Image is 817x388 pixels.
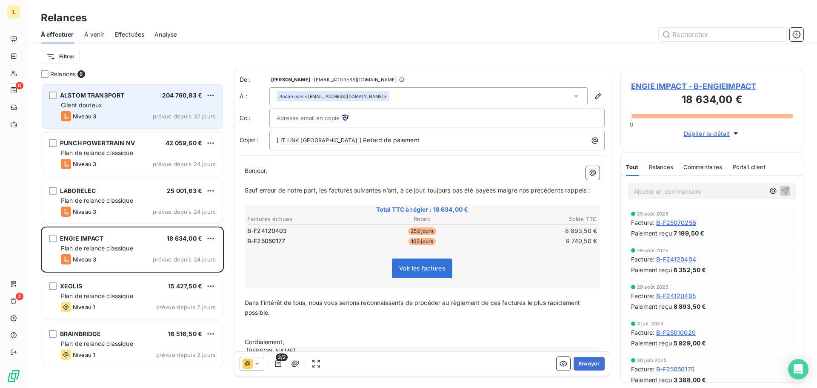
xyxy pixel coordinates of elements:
th: Solde TTC [481,215,597,224]
th: Factures échues [247,215,363,224]
span: LABORELEC [60,187,96,194]
span: ] Retard de paiement [359,136,420,144]
span: Client douteux [61,101,102,109]
span: Cordialement, [245,338,284,345]
div: Open Intercom Messenger [788,359,808,379]
span: Déplier le détail [684,129,730,138]
span: Niveau 1 [73,304,95,310]
span: Portail client [733,164,766,170]
span: Voir les factures [399,264,445,272]
span: 15 427,50 € [168,282,202,290]
span: 29 août 2025 [637,248,668,253]
span: Niveau 3 [73,113,96,120]
span: - [EMAIL_ADDRESS][DOMAIN_NAME] [312,77,397,82]
span: Bonjour, [245,167,267,174]
span: 4 juil. 2025 [637,321,663,326]
span: PUNCH POWERTRAIN NV [60,139,135,147]
span: Facture : [631,328,654,337]
span: À effectuer [41,30,74,39]
span: [PERSON_NAME] [271,77,310,82]
span: B-F25050175 [656,365,694,374]
span: 30 juin 2025 [637,358,667,363]
span: Commentaires [683,164,723,170]
span: B-F24120405 [656,291,696,300]
span: Facture : [631,291,654,300]
em: Aucun nom [279,93,303,99]
span: ALSTOM TRANSPORT [60,92,124,99]
span: 7 199,50 € [674,229,705,238]
span: Relances [50,70,76,78]
span: Paiement reçu [631,265,672,274]
span: Paiement reçu [631,229,672,238]
span: 204 760,83 € [162,92,202,99]
span: Facture : [631,365,654,374]
span: Niveau 3 [73,256,96,263]
span: 2/2 [276,354,288,361]
td: 8 893,50 € [481,226,597,236]
div: <[EMAIL_ADDRESS][DOMAIN_NAME]> [279,93,387,99]
span: Plan de relance classique [61,149,133,156]
input: Rechercher [659,28,786,41]
button: Envoyer [574,357,605,371]
span: De : [240,75,269,84]
span: 2 [16,293,23,300]
span: B-F25050177 [247,237,286,245]
label: Cc : [240,114,269,122]
span: BRAINBRIDGE [60,330,101,337]
span: ENGIE IMPACT [60,235,103,242]
span: Objet : [240,136,259,144]
span: prévue depuis 2 jours [156,351,216,358]
span: 16 516,50 € [168,330,202,337]
span: prévue depuis 24 jours [153,161,216,167]
span: 252 jours [408,227,436,235]
span: 3 388,00 € [674,375,706,384]
span: B-F24120404 [656,255,696,264]
span: Tout [626,164,639,170]
span: 29 août 2025 [637,285,668,290]
span: B-F25010020 [656,328,696,337]
div: grid [41,83,224,388]
td: 9 740,50 € [481,236,597,246]
span: Plan de relance classique [61,197,133,204]
span: Facture : [631,218,654,227]
span: 8 893,50 € [674,302,706,311]
button: Filtrer [41,50,80,63]
img: Logo LeanPay [7,369,20,383]
h3: 18 634,00 € [631,92,793,109]
span: 18 634,00 € [167,235,202,242]
span: Sauf erreur de notre part, les factures suivantes n’ont, à ce jour, toujours pas été payées malgr... [245,187,590,194]
span: Paiement reçu [631,375,672,384]
span: 5 929,00 € [674,339,706,348]
span: Paiement reçu [631,339,672,348]
span: Plan de relance classique [61,292,133,299]
span: Facture : [631,255,654,264]
span: Total TTC à régler : 18 634,00 € [246,205,598,214]
span: Relances [649,164,673,170]
span: Niveau 1 [73,351,95,358]
span: Plan de relance classique [61,244,133,252]
span: B-F25070256 [656,218,696,227]
span: 25 001,63 € [167,187,202,194]
span: Dans l’intérêt de tous, nous vous serions reconnaissants de procéder au règlement de ces factures... [245,299,582,316]
span: XEOLIS [60,282,82,290]
span: 0 [630,121,633,128]
input: Adresse email en copie ... [277,112,368,124]
span: ENGIE IMPACT - B-ENGIEIMPACT [631,80,793,92]
span: IT LINK [GEOGRAPHIC_DATA] [279,136,359,146]
span: 6 [16,82,23,89]
label: À : [240,92,269,101]
span: Paiement reçu [631,302,672,311]
span: 102 jours [408,238,436,245]
button: Déplier le détail [681,129,743,138]
span: B-F24120403 [247,227,287,235]
th: Retard [364,215,480,224]
span: prévue depuis 24 jours [153,256,216,263]
span: 29 août 2025 [637,211,668,216]
span: Effectuées [114,30,145,39]
h3: Relances [41,10,87,26]
span: Niveau 3 [73,208,96,215]
span: 42 059,60 € [166,139,202,147]
span: 6 352,50 € [674,265,706,274]
span: Niveau 3 [73,161,96,167]
span: [ [277,136,279,144]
